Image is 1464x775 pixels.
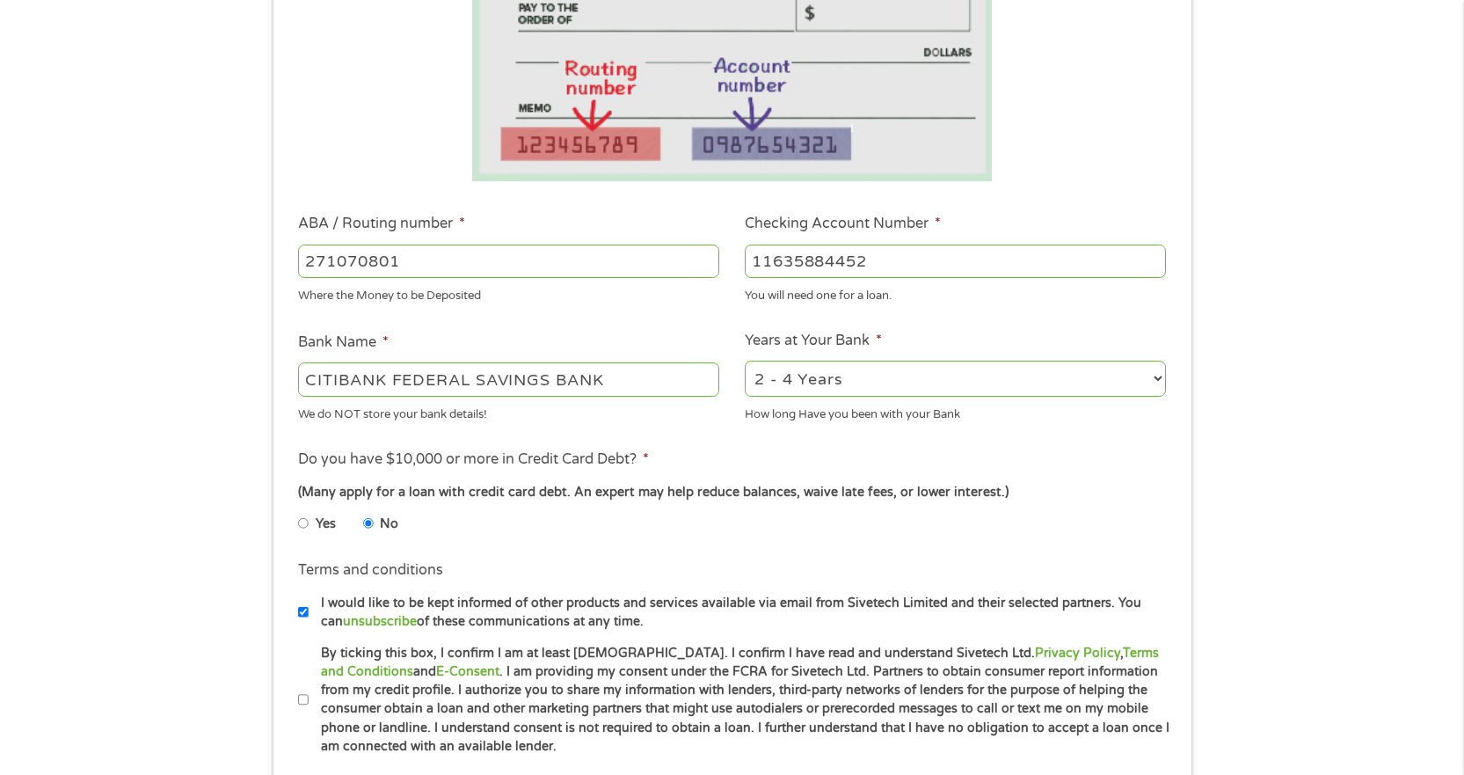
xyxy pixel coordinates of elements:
a: E-Consent [436,664,499,679]
label: Checking Account Number [745,215,941,233]
label: I would like to be kept informed of other products and services available via email from Sivetech... [309,594,1171,632]
label: Do you have $10,000 or more in Credit Card Debt? [298,450,649,469]
a: Privacy Policy [1035,646,1120,661]
div: How long Have you been with your Bank [745,399,1166,423]
a: unsubscribe [343,614,417,629]
label: Bank Name [298,333,389,352]
label: Years at Your Bank [745,332,882,350]
label: Yes [316,515,336,534]
div: Where the Money to be Deposited [298,281,719,305]
a: Terms and Conditions [321,646,1159,679]
label: ABA / Routing number [298,215,465,233]
label: By ticking this box, I confirm I am at least [DEMOGRAPHIC_DATA]. I confirm I have read and unders... [309,644,1171,757]
div: (Many apply for a loan with credit card debt. An expert may help reduce balances, waive late fees... [298,483,1165,502]
input: 345634636 [745,245,1166,278]
div: We do NOT store your bank details! [298,399,719,423]
div: You will need one for a loan. [745,281,1166,305]
label: No [380,515,398,534]
label: Terms and conditions [298,561,443,580]
input: 263177916 [298,245,719,278]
